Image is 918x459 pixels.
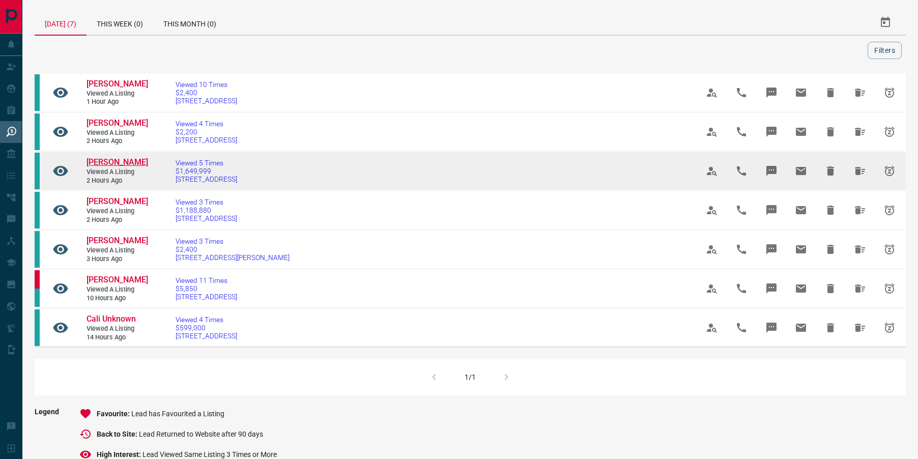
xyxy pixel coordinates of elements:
[729,80,754,105] span: Call
[176,315,237,324] span: Viewed 4 Times
[131,410,224,418] span: Lead has Favourited a Listing
[35,113,40,150] div: condos.ca
[176,237,290,245] span: Viewed 3 Times
[87,207,148,216] span: Viewed a Listing
[789,120,813,144] span: Email
[87,196,148,207] a: [PERSON_NAME]
[142,450,277,458] span: Lead Viewed Same Listing 3 Times or More
[729,237,754,262] span: Call
[700,198,724,222] span: View Profile
[35,153,40,189] div: condos.ca
[176,80,237,105] a: Viewed 10 Times$2,400[STREET_ADDRESS]
[848,159,872,183] span: Hide All from Renee Roos
[35,270,40,289] div: property.ca
[87,275,148,285] a: [PERSON_NAME]
[87,333,148,342] span: 14 hours ago
[87,236,148,245] span: [PERSON_NAME]
[759,237,784,262] span: Message
[176,198,237,206] span: Viewed 3 Times
[87,129,148,137] span: Viewed a Listing
[97,430,139,438] span: Back to Site
[729,315,754,340] span: Call
[759,198,784,222] span: Message
[176,167,237,175] span: $1,649,999
[176,120,237,144] a: Viewed 4 Times$2,200[STREET_ADDRESS]
[87,98,148,106] span: 1 hour ago
[176,128,237,136] span: $2,200
[759,159,784,183] span: Message
[35,309,40,346] div: condos.ca
[700,276,724,301] span: View Profile
[789,276,813,301] span: Email
[818,80,843,105] span: Hide
[97,410,131,418] span: Favourite
[759,276,784,301] span: Message
[818,120,843,144] span: Hide
[176,198,237,222] a: Viewed 3 Times$1,188,880[STREET_ADDRESS]
[87,177,148,185] span: 2 hours ago
[176,237,290,262] a: Viewed 3 Times$2,400[STREET_ADDRESS][PERSON_NAME]
[848,315,872,340] span: Hide All from Cali Unknown
[176,175,237,183] span: [STREET_ADDRESS]
[87,157,148,167] span: [PERSON_NAME]
[729,276,754,301] span: Call
[789,198,813,222] span: Email
[176,136,237,144] span: [STREET_ADDRESS]
[877,237,902,262] span: Snooze
[35,10,87,36] div: [DATE] (7)
[35,289,40,307] div: condos.ca
[877,276,902,301] span: Snooze
[153,10,226,35] div: This Month (0)
[176,159,237,183] a: Viewed 5 Times$1,649,999[STREET_ADDRESS]
[848,80,872,105] span: Hide All from Anbo Yam
[176,284,237,293] span: $5,850
[700,80,724,105] span: View Profile
[789,159,813,183] span: Email
[729,159,754,183] span: Call
[87,325,148,333] span: Viewed a Listing
[877,80,902,105] span: Snooze
[848,198,872,222] span: Hide All from Renee Roos
[97,450,142,458] span: High Interest
[465,373,476,381] div: 1/1
[818,159,843,183] span: Hide
[176,324,237,332] span: $599,000
[176,89,237,97] span: $2,400
[176,159,237,167] span: Viewed 5 Times
[87,157,148,168] a: [PERSON_NAME]
[700,237,724,262] span: View Profile
[818,198,843,222] span: Hide
[87,314,136,324] span: Cali Unknown
[87,246,148,255] span: Viewed a Listing
[848,120,872,144] span: Hide All from Anbo Yam
[873,10,898,35] button: Select Date Range
[176,332,237,340] span: [STREET_ADDRESS]
[176,293,237,301] span: [STREET_ADDRESS]
[139,430,263,438] span: Lead Returned to Website after 90 days
[789,80,813,105] span: Email
[87,196,148,206] span: [PERSON_NAME]
[87,90,148,98] span: Viewed a Listing
[35,231,40,268] div: condos.ca
[87,168,148,177] span: Viewed a Listing
[87,118,148,129] a: [PERSON_NAME]
[87,294,148,303] span: 10 hours ago
[700,315,724,340] span: View Profile
[759,120,784,144] span: Message
[87,79,148,90] a: [PERSON_NAME]
[87,314,148,325] a: Cali Unknown
[877,159,902,183] span: Snooze
[848,237,872,262] span: Hide All from Maria Nunes
[789,237,813,262] span: Email
[868,42,902,59] button: Filters
[848,276,872,301] span: Hide All from Emeline Munier
[176,206,237,214] span: $1,188,880
[818,237,843,262] span: Hide
[87,137,148,146] span: 2 hours ago
[176,97,237,105] span: [STREET_ADDRESS]
[176,214,237,222] span: [STREET_ADDRESS]
[176,253,290,262] span: [STREET_ADDRESS][PERSON_NAME]
[729,198,754,222] span: Call
[759,80,784,105] span: Message
[176,80,237,89] span: Viewed 10 Times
